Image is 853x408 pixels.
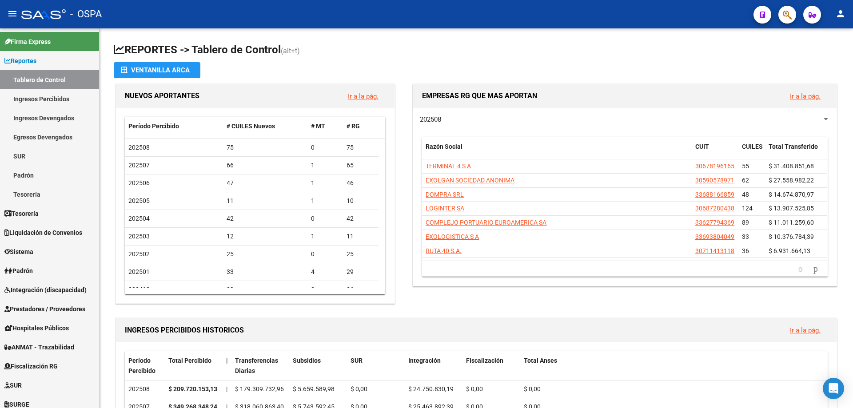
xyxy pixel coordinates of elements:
div: Open Intercom Messenger [823,378,844,399]
div: 12 [227,231,304,242]
datatable-header-cell: # RG [343,117,379,136]
span: $ 13.907.525,85 [769,205,814,212]
span: Integración (discapacidad) [4,285,87,295]
span: $ 0,00 [466,385,483,392]
datatable-header-cell: Período Percibido [125,117,223,136]
datatable-header-cell: Integración [405,351,462,380]
div: 1 [311,231,339,242]
span: Reportes [4,56,36,66]
span: 30678196165 [695,162,734,170]
div: 66 [227,160,304,170]
span: $ 179.309.732,96 [235,385,284,392]
span: Total Percibido [168,357,211,364]
span: 30711413118 [695,247,734,254]
span: Prestadores / Proveedores [4,304,85,314]
div: 47 [227,178,304,188]
datatable-header-cell: CUILES [738,137,765,166]
div: 202508 [128,384,161,394]
span: RUTA 40 S.A. [426,247,462,254]
div: Ventanilla ARCA [121,62,193,78]
datatable-header-cell: # MT [307,117,343,136]
datatable-header-cell: Subsidios [289,351,347,380]
mat-icon: menu [7,8,18,19]
span: 202502 [128,250,150,257]
span: # RG [347,123,360,130]
div: 25 [227,249,304,259]
span: Razón Social [426,143,462,150]
span: 89 [742,219,749,226]
span: Liquidación de Convenios [4,228,82,238]
span: Tesorería [4,209,39,218]
span: CUILES [742,143,763,150]
span: $ 14.674.870,97 [769,191,814,198]
span: CUIT [695,143,709,150]
a: Ir a la pág. [348,92,379,100]
span: - OSPA [70,4,102,24]
span: 124 [742,205,753,212]
span: Subsidios [293,357,321,364]
div: 0 [311,143,339,153]
span: 202503 [128,233,150,240]
span: Transferencias Diarias [235,357,278,374]
datatable-header-cell: Razón Social [422,137,692,166]
div: 39 [227,285,304,295]
h1: REPORTES -> Tablero de Control [114,43,839,58]
div: 1 [311,196,339,206]
span: Firma Express [4,37,51,47]
span: Período Percibido [128,357,155,374]
span: ANMAT - Trazabilidad [4,342,74,352]
div: 65 [347,160,375,170]
span: SUR [351,357,363,364]
span: 33693804049 [695,233,734,240]
div: 1 [311,178,339,188]
span: # CUILES Nuevos [227,123,275,130]
span: SUR [4,380,22,390]
button: Ventanilla ARCA [114,62,200,78]
a: Ir a la pág. [790,92,821,100]
div: 11 [347,231,375,242]
strong: $ 209.720.153,13 [168,385,217,392]
span: 202507 [128,162,150,169]
div: 46 [347,178,375,188]
span: 33688166859 [695,191,734,198]
span: 48 [742,191,749,198]
span: (alt+t) [281,47,300,55]
span: 202505 [128,197,150,204]
mat-icon: person [835,8,846,19]
span: Fiscalización RG [4,361,58,371]
span: $ 31.408.851,68 [769,162,814,170]
span: 62 [742,177,749,184]
span: Padrón [4,266,33,276]
span: Hospitales Públicos [4,323,69,333]
a: Ir a la pág. [790,326,821,334]
datatable-header-cell: SUR [347,351,405,380]
div: 75 [347,143,375,153]
span: Período Percibido [128,123,179,130]
div: 4 [311,267,339,277]
span: $ 24.750.830,19 [408,385,454,392]
span: $ 10.376.784,39 [769,233,814,240]
div: 11 [227,196,304,206]
span: 30590578971 [695,177,734,184]
span: $ 5.659.589,98 [293,385,335,392]
div: 1 [311,160,339,170]
span: Total Transferido [769,143,818,150]
datatable-header-cell: Total Anses [520,351,821,380]
span: | [226,385,227,392]
span: Fiscalización [466,357,503,364]
span: EMPRESAS RG QUE MAS APORTAN [422,91,537,100]
datatable-header-cell: Transferencias Diarias [231,351,289,380]
button: Ir a la pág. [783,322,828,338]
span: INGRESOS PERCIBIDOS HISTORICOS [125,326,244,334]
span: Integración [408,357,441,364]
span: | [226,357,228,364]
span: 202508 [420,115,441,123]
span: EXOLGAN SOCIEDAD ANONIMA [426,177,514,184]
span: 55 [742,162,749,170]
div: 75 [227,143,304,153]
a: go to next page [809,264,822,274]
div: 0 [311,249,339,259]
span: 36 [742,247,749,254]
span: 202501 [128,268,150,275]
span: 33627794369 [695,219,734,226]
